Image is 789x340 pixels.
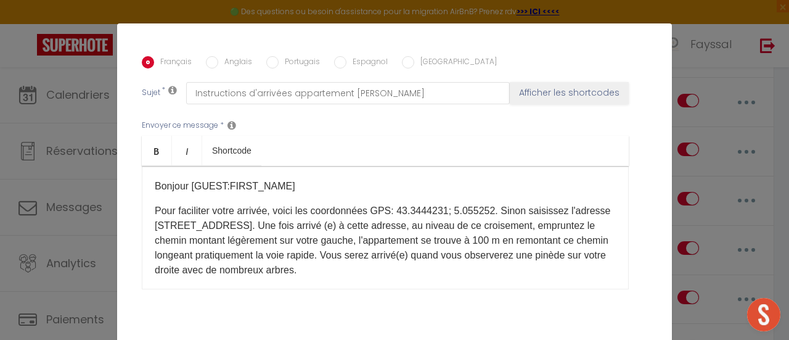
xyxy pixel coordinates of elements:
[414,56,497,70] label: [GEOGRAPHIC_DATA]
[346,56,388,70] label: Espagnol
[202,136,261,165] a: Shortcode
[142,166,629,289] div: ​
[142,136,172,165] a: Bold
[172,136,202,165] a: Italic
[279,56,320,70] label: Portugais
[747,298,780,331] div: Ouvrir le chat
[227,120,236,130] i: Message
[218,56,252,70] label: Anglais
[155,204,616,278] p: Pour faciliter votre arrivée, voici les coordonnées GPS: 43.3444231; 5.055252. Sinon saisissez l'...
[510,82,629,104] button: Afficher les shortcodes
[142,120,218,131] label: Envoyer ce message
[154,56,192,70] label: Français
[155,179,616,194] p: Bonjour [GUEST:FIRST_NAME]
[142,87,160,100] label: Sujet
[168,85,177,95] i: Subject
[155,288,616,302] p: ​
